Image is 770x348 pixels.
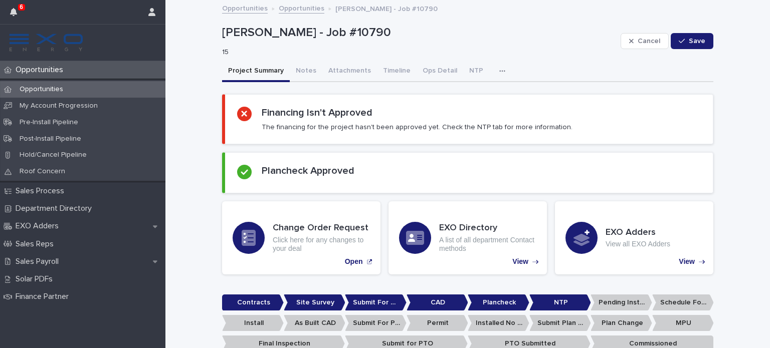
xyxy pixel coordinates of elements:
p: Hold/Cancel Pipeline [12,151,95,159]
p: Finance Partner [12,292,77,301]
button: Notes [290,61,322,82]
button: Ops Detail [417,61,463,82]
h3: Change Order Request [273,223,370,234]
p: Opportunities [12,85,71,94]
h3: EXO Directory [439,223,536,234]
button: Timeline [377,61,417,82]
p: My Account Progression [12,102,106,110]
p: Submit For Permit [345,315,407,331]
p: Pending Install Task [591,294,652,311]
button: Attachments [322,61,377,82]
p: A list of all department Contact methods [439,236,536,253]
p: View all EXO Adders [606,240,670,248]
p: Submit Plan Change [529,315,591,331]
button: Cancel [621,33,669,49]
h3: EXO Adders [606,227,670,238]
p: View [512,257,528,266]
p: CAD [407,294,468,311]
div: 6 [10,6,23,24]
h2: Plancheck Approved [262,165,354,177]
p: [PERSON_NAME] - Job #10790 [335,3,438,14]
span: Save [689,38,705,45]
p: NTP [529,294,591,311]
p: Roof Concern [12,167,73,176]
p: Submit For CAD [345,294,407,311]
a: View [555,201,713,274]
p: Department Directory [12,204,100,213]
button: Project Summary [222,61,290,82]
p: EXO Adders [12,221,67,231]
p: Open [345,257,363,266]
button: NTP [463,61,489,82]
p: 15 [222,48,613,57]
p: Click here for any changes to your deal [273,236,370,253]
p: Solar PDFs [12,274,61,284]
span: Cancel [638,38,660,45]
p: The financing for the project hasn't been approved yet. Check the NTP tab for more information. [262,123,572,132]
a: Open [222,201,380,274]
a: Opportunities [222,2,268,14]
a: View [389,201,547,274]
p: Plancheck [468,294,529,311]
p: Post-Install Pipeline [12,135,89,143]
p: Sales Process [12,186,72,196]
p: Install [222,315,284,331]
a: Opportunities [279,2,324,14]
p: Sales Reps [12,239,62,249]
p: Pre-Install Pipeline [12,118,86,127]
img: FKS5r6ZBThi8E5hshIGi [8,33,84,53]
p: Installed No Permit [468,315,529,331]
p: Opportunities [12,65,71,75]
p: Permit [407,315,468,331]
button: Save [671,33,713,49]
p: MPU [652,315,714,331]
p: Schedule For Install [652,294,714,311]
h2: Financing Isn't Approved [262,107,372,119]
p: 6 [20,4,23,11]
p: Plan Change [591,315,652,331]
p: Sales Payroll [12,257,67,266]
p: As Built CAD [284,315,345,331]
p: Contracts [222,294,284,311]
p: [PERSON_NAME] - Job #10790 [222,26,617,40]
p: View [679,257,695,266]
p: Site Survey [284,294,345,311]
